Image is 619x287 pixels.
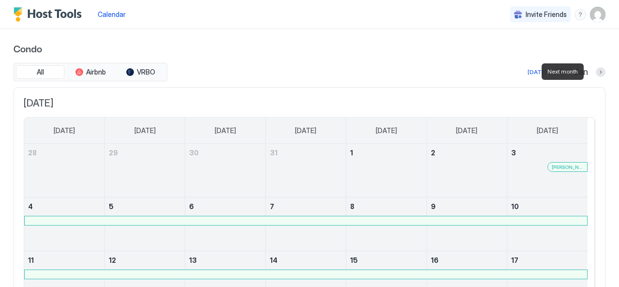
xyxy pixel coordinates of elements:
[507,144,588,197] td: January 3, 2026
[350,256,358,264] span: 15
[285,118,326,144] a: Wednesday
[24,197,104,251] td: January 4, 2026
[526,10,567,19] span: Invite Friends
[104,197,185,251] td: January 5, 2026
[270,256,278,264] span: 14
[105,251,185,269] a: January 12, 2026
[427,144,507,197] td: January 2, 2026
[346,197,427,251] td: January 8, 2026
[346,144,427,197] td: January 1, 2026
[117,65,165,79] button: VRBO
[266,197,346,215] a: January 7, 2026
[270,202,274,211] span: 7
[446,118,487,144] a: Friday
[86,68,106,76] span: Airbnb
[511,256,518,264] span: 17
[215,126,236,135] span: [DATE]
[431,256,439,264] span: 16
[189,149,199,157] span: 30
[376,126,397,135] span: [DATE]
[189,256,197,264] span: 13
[24,251,104,269] a: January 11, 2026
[346,251,426,269] a: January 15, 2026
[270,149,278,157] span: 31
[105,197,185,215] a: January 5, 2026
[427,251,507,269] a: January 16, 2026
[24,144,104,162] a: December 28, 2025
[575,9,586,20] div: menu
[431,149,435,157] span: 2
[205,118,246,144] a: Tuesday
[185,144,265,162] a: December 30, 2025
[109,202,114,211] span: 5
[185,197,265,251] td: January 6, 2026
[547,67,578,76] span: Next month
[16,65,64,79] button: All
[590,7,605,22] div: User profile
[44,118,85,144] a: Sunday
[346,144,426,162] a: January 1, 2026
[527,118,568,144] a: Saturday
[427,144,507,162] a: January 2, 2026
[28,202,33,211] span: 4
[14,41,605,55] span: Condo
[427,197,507,251] td: January 9, 2026
[37,68,44,76] span: All
[185,144,265,197] td: December 30, 2025
[66,65,115,79] button: Airbnb
[185,251,265,269] a: January 13, 2026
[54,126,75,135] span: [DATE]
[526,66,548,78] button: [DATE]
[295,126,316,135] span: [DATE]
[109,256,116,264] span: 12
[266,251,346,269] a: January 14, 2026
[507,251,588,269] a: January 17, 2026
[24,197,104,215] a: January 4, 2026
[109,149,118,157] span: 29
[350,202,354,211] span: 8
[266,144,346,162] a: December 31, 2025
[28,149,37,157] span: 28
[350,149,353,157] span: 1
[528,68,547,76] div: [DATE]
[265,144,346,197] td: December 31, 2025
[511,149,516,157] span: 3
[14,63,167,81] div: tab-group
[427,197,507,215] a: January 9, 2026
[24,97,595,109] span: [DATE]
[511,202,519,211] span: 10
[105,144,185,162] a: December 29, 2025
[431,202,436,211] span: 9
[98,10,126,18] span: Calendar
[537,126,558,135] span: [DATE]
[28,256,34,264] span: 11
[507,144,588,162] a: January 3, 2026
[134,126,156,135] span: [DATE]
[24,144,104,197] td: December 28, 2025
[265,197,346,251] td: January 7, 2026
[552,164,583,170] span: [PERSON_NAME]
[185,197,265,215] a: January 6, 2026
[189,202,194,211] span: 6
[507,197,588,251] td: January 10, 2026
[346,197,426,215] a: January 8, 2026
[596,67,605,77] button: Next month
[507,197,588,215] a: January 10, 2026
[125,118,165,144] a: Monday
[456,126,477,135] span: [DATE]
[104,144,185,197] td: December 29, 2025
[98,9,126,19] a: Calendar
[366,118,407,144] a: Thursday
[137,68,155,76] span: VRBO
[14,7,86,22] a: Host Tools Logo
